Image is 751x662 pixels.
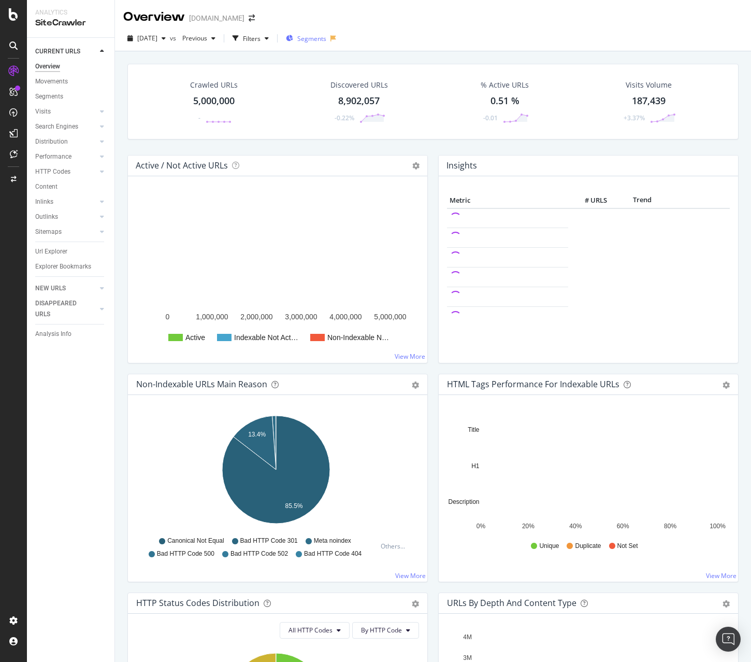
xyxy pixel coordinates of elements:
[234,333,298,342] text: Indexable Not Act…
[249,15,255,22] div: arrow-right-arrow-left
[447,193,568,208] th: Metric
[136,379,267,389] div: Non-Indexable URLs Main Reason
[35,8,106,17] div: Analytics
[395,352,425,361] a: View More
[35,166,70,177] div: HTTP Codes
[314,537,351,545] span: Meta noindex
[35,106,97,117] a: Visits
[617,542,638,551] span: Not Set
[522,523,535,530] text: 20%
[178,30,220,47] button: Previous
[35,181,57,192] div: Content
[35,61,107,72] a: Overview
[166,313,170,321] text: 0
[330,80,388,90] div: Discovered URLs
[35,227,97,237] a: Sitemaps
[329,313,362,321] text: 4,000,000
[35,76,107,87] a: Movements
[157,550,214,558] span: Bad HTTP Code 500
[198,114,200,122] div: -
[35,283,97,294] a: NEW URLS
[35,212,58,222] div: Outlinks
[381,542,410,551] div: Others...
[304,550,362,558] span: Bad HTTP Code 404
[35,121,97,132] a: Search Engines
[190,80,238,90] div: Crawled URLs
[35,227,62,237] div: Sitemaps
[280,622,350,639] button: All HTTP Codes
[282,30,330,47] button: Segments
[35,181,107,192] a: Content
[568,193,610,208] th: # URLS
[617,523,629,530] text: 60%
[447,598,576,608] div: URLs by Depth and Content Type
[706,571,736,580] a: View More
[716,627,741,652] div: Open Intercom Messenger
[632,94,666,108] div: 187,439
[446,159,477,173] h4: Insights
[35,136,68,147] div: Distribution
[483,114,498,122] div: -0.01
[230,550,288,558] span: Bad HTTP Code 502
[35,151,71,162] div: Performance
[471,462,480,470] text: H1
[723,600,730,608] div: gear
[35,17,106,29] div: SiteCrawler
[248,431,266,438] text: 13.4%
[448,498,479,505] text: Description
[664,523,676,530] text: 80%
[288,626,333,635] span: All HTTP Codes
[335,114,354,122] div: -0.22%
[136,193,415,355] svg: A chart.
[123,8,185,26] div: Overview
[189,13,244,23] div: [DOMAIN_NAME]
[463,633,472,641] text: 4M
[35,91,63,102] div: Segments
[170,34,178,43] span: vs
[35,246,67,257] div: Url Explorer
[35,121,78,132] div: Search Engines
[136,159,228,173] h4: Active / Not Active URLs
[193,94,235,108] div: 5,000,000
[35,298,97,320] a: DISAPPEARED URLS
[327,333,389,342] text: Non-Indexable N…
[297,34,326,43] span: Segments
[137,34,157,43] span: 2025 Aug. 20th
[476,523,486,530] text: 0%
[240,537,298,545] span: Bad HTTP Code 301
[123,30,170,47] button: [DATE]
[463,654,472,661] text: 3M
[35,166,97,177] a: HTTP Codes
[240,313,272,321] text: 2,000,000
[412,600,419,608] div: gear
[178,34,207,43] span: Previous
[481,80,529,90] div: % Active URLs
[723,382,730,389] div: gear
[338,94,380,108] div: 8,902,057
[35,46,97,57] a: CURRENT URLS
[626,80,672,90] div: Visits Volume
[285,502,303,510] text: 85.5%
[285,313,317,321] text: 3,000,000
[447,379,619,389] div: HTML Tags Performance for Indexable URLs
[447,412,726,532] svg: A chart.
[228,30,273,47] button: Filters
[35,91,107,102] a: Segments
[35,261,91,272] div: Explorer Bookmarks
[35,329,71,340] div: Analysis Info
[35,246,107,257] a: Url Explorer
[468,426,480,433] text: Title
[352,622,419,639] button: By HTTP Code
[35,106,51,117] div: Visits
[412,382,419,389] div: gear
[361,626,402,635] span: By HTTP Code
[35,298,88,320] div: DISAPPEARED URLS
[490,94,519,108] div: 0.51 %
[569,523,582,530] text: 40%
[35,212,97,222] a: Outlinks
[35,46,80,57] div: CURRENT URLS
[35,61,60,72] div: Overview
[167,537,224,545] span: Canonical Not Equal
